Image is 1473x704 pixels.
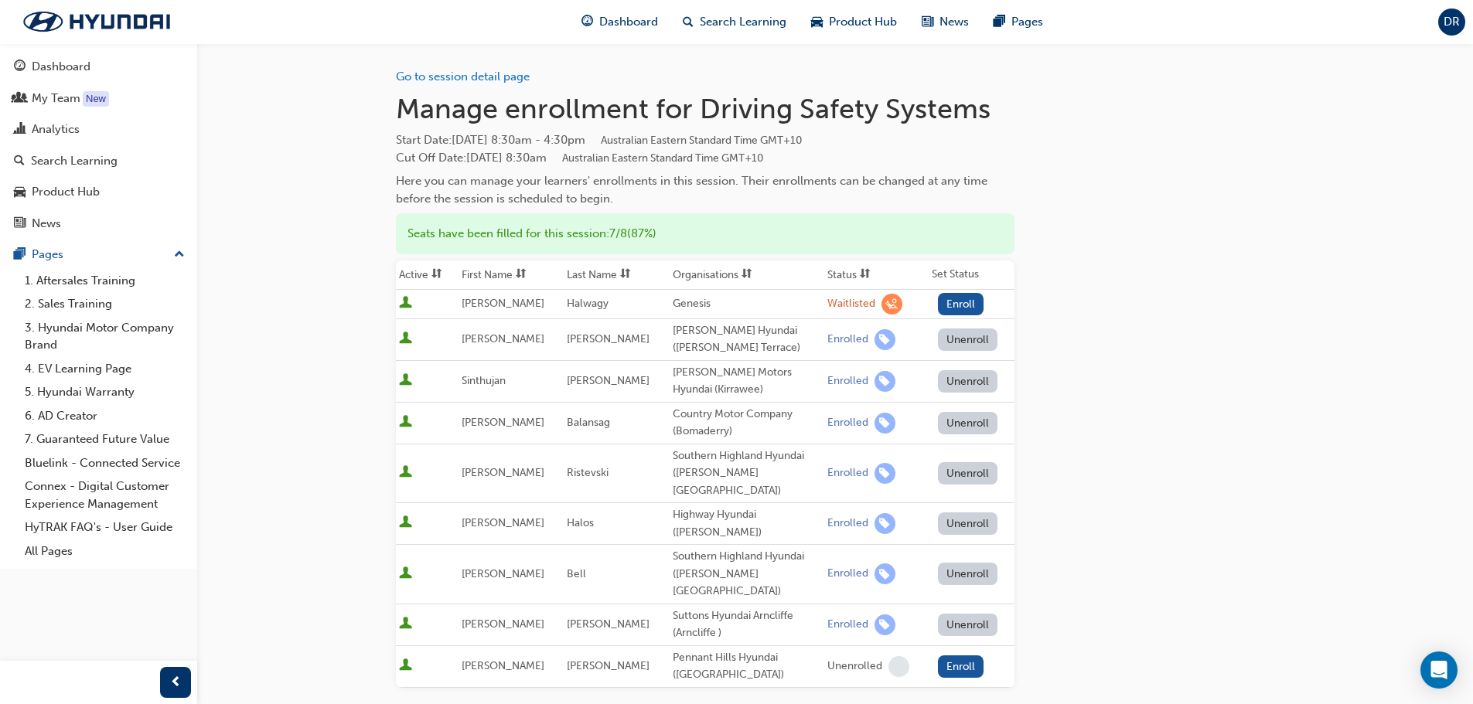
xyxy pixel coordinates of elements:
a: Connex - Digital Customer Experience Management [19,474,191,515]
a: My Team [6,84,191,113]
span: learningRecordVerb_ENROLL-icon [875,563,895,584]
span: chart-icon [14,123,26,137]
span: User is active [399,332,412,347]
div: [PERSON_NAME] Hyundai ([PERSON_NAME] Terrace) [673,322,821,357]
a: All Pages [19,539,191,563]
span: people-icon [14,92,26,106]
span: Ristevski [567,466,609,479]
span: Halos [567,516,594,529]
th: Toggle SortBy [670,260,824,290]
div: Country Motor Company (Bomaderry) [673,406,821,440]
a: news-iconNews [909,6,981,38]
span: [DATE] 8:30am - 4:30pm [452,133,802,147]
button: Unenroll [938,512,998,535]
div: Pennant Hills Hyundai ([GEOGRAPHIC_DATA]) [673,649,821,684]
span: Balansag [567,416,610,429]
span: DR [1444,13,1460,31]
th: Toggle SortBy [824,260,929,290]
span: Australian Eastern Standard Time GMT+10 [562,151,763,165]
span: news-icon [14,217,26,231]
span: Bell [567,567,586,580]
span: news-icon [922,12,933,32]
div: Enrolled [827,374,868,389]
div: Search Learning [31,152,118,170]
span: Australian Eastern Standard Time GMT+10 [601,134,802,147]
button: DR [1438,9,1465,36]
span: Dashboard [599,13,658,31]
a: 7. Guaranteed Future Value [19,427,191,451]
a: pages-iconPages [981,6,1055,38]
a: Product Hub [6,178,191,206]
div: Tooltip anchor [83,91,109,107]
a: 1. Aftersales Training [19,269,191,293]
span: [PERSON_NAME] [462,332,544,345]
span: prev-icon [170,673,182,692]
span: User is active [399,515,412,531]
span: [PERSON_NAME] [567,374,650,387]
span: learningRecordVerb_ENROLL-icon [875,513,895,534]
div: Analytics [32,121,80,138]
span: Search Learning [700,13,786,31]
th: Toggle SortBy [564,260,669,290]
span: [PERSON_NAME] [462,617,544,631]
div: Enrolled [827,566,868,581]
span: [PERSON_NAME] [462,297,544,310]
span: User is active [399,465,412,481]
a: 6. AD Creator [19,404,191,428]
span: [PERSON_NAME] [462,659,544,672]
span: guage-icon [14,60,26,74]
span: [PERSON_NAME] [567,617,650,631]
span: sorting-icon [860,268,871,281]
a: search-iconSearch Learning [670,6,799,38]
a: Search Learning [6,147,191,175]
span: sorting-icon [620,268,631,281]
span: [PERSON_NAME] [567,332,650,345]
span: [PERSON_NAME] [462,567,544,580]
span: Start Date : [396,131,1014,149]
span: User is active [399,415,412,430]
div: Dashboard [32,58,90,76]
span: Product Hub [829,13,897,31]
div: Seats have been filled for this session : 7 / 8 ( 87% ) [396,213,1014,254]
a: Go to session detail page [396,70,530,83]
span: Pages [1011,13,1043,31]
span: car-icon [14,185,26,199]
span: User is active [399,566,412,582]
div: Here you can manage your learners' enrollments in this session. Their enrollments can be changed ... [396,172,1014,207]
th: Set Status [929,260,1014,290]
span: [PERSON_NAME] [462,516,544,529]
a: 3. Hyundai Motor Company Brand [19,316,191,357]
span: Halwagy [567,297,609,310]
span: User is active [399,617,412,632]
button: Unenroll [938,370,998,393]
span: learningRecordVerb_ENROLL-icon [875,413,895,434]
a: Dashboard [6,53,191,81]
span: User is active [399,296,412,311]
div: Southern Highland Hyundai ([PERSON_NAME][GEOGRAPHIC_DATA]) [673,548,821,600]
div: Highway Hyundai ([PERSON_NAME]) [673,506,821,541]
img: Trak [8,5,186,38]
span: learningRecordVerb_ENROLL-icon [875,371,895,392]
a: Bluelink - Connected Service [19,451,191,475]
span: [PERSON_NAME] [462,416,544,429]
div: Southern Highland Hyundai ([PERSON_NAME][GEOGRAPHIC_DATA]) [673,447,821,500]
button: DashboardMy TeamAnalyticsSearch LearningProduct HubNews [6,49,191,240]
div: Open Intercom Messenger [1420,651,1458,689]
span: sorting-icon [516,268,527,281]
button: Unenroll [938,412,998,434]
a: guage-iconDashboard [569,6,670,38]
span: learningRecordVerb_ENROLL-icon [875,329,895,350]
span: sorting-icon [431,268,442,281]
span: search-icon [683,12,694,32]
a: 4. EV Learning Page [19,357,191,381]
span: up-icon [174,245,185,265]
a: News [6,209,191,238]
h1: Manage enrollment for Driving Safety Systems [396,92,1014,126]
div: My Team [32,90,80,107]
span: pages-icon [994,12,1005,32]
button: Unenroll [938,614,998,636]
div: Genesis [673,295,821,313]
button: Enroll [938,655,984,678]
div: Suttons Hyundai Arncliffe (Arncliffe ) [673,607,821,642]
